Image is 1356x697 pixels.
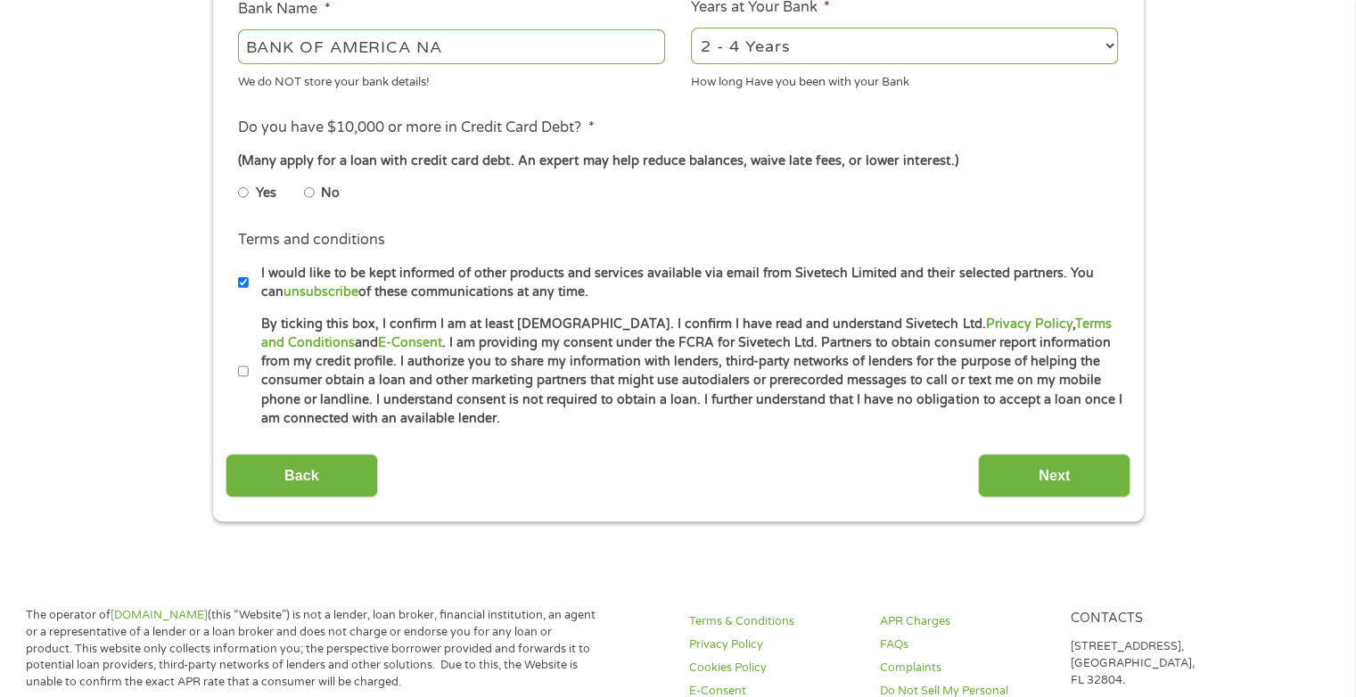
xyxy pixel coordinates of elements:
[321,184,340,203] label: No
[880,613,1049,630] a: APR Charges
[238,67,665,91] div: We do NOT store your bank details!
[378,335,442,350] a: E-Consent
[689,660,859,676] a: Cookies Policy
[238,119,594,137] label: Do you have $10,000 or more in Credit Card Debt?
[691,67,1118,91] div: How long Have you been with your Bank
[256,184,276,203] label: Yes
[880,660,1049,676] a: Complaints
[284,284,358,299] a: unsubscribe
[26,607,598,691] p: The operator of (this “Website”) is not a lender, loan broker, financial institution, an agent or...
[985,316,1072,332] a: Privacy Policy
[978,454,1130,497] input: Next
[238,152,1117,171] div: (Many apply for a loan with credit card debt. An expert may help reduce balances, waive late fees...
[880,636,1049,653] a: FAQs
[261,316,1111,350] a: Terms and Conditions
[249,264,1123,302] label: I would like to be kept informed of other products and services available via email from Sivetech...
[238,231,385,250] label: Terms and conditions
[1070,611,1239,627] h4: Contacts
[249,315,1123,429] label: By ticking this box, I confirm I am at least [DEMOGRAPHIC_DATA]. I confirm I have read and unders...
[689,636,859,653] a: Privacy Policy
[226,454,378,497] input: Back
[1070,638,1239,689] p: [STREET_ADDRESS], [GEOGRAPHIC_DATA], FL 32804.
[111,608,208,622] a: [DOMAIN_NAME]
[689,613,859,630] a: Terms & Conditions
